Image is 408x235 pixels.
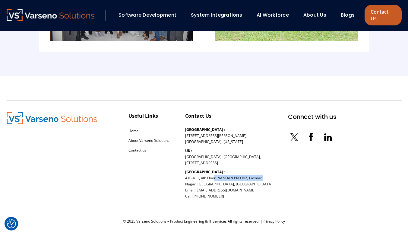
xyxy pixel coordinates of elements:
[341,11,355,18] a: Blogs
[119,11,176,18] a: Software Development
[7,219,16,228] button: Cookie Settings
[185,127,225,132] b: [GEOGRAPHIC_DATA] :
[365,5,401,25] a: Contact Us
[254,10,297,20] div: AI Workforce
[185,148,261,166] p: [GEOGRAPHIC_DATA], [GEOGRAPHIC_DATA], [STREET_ADDRESS]
[128,138,169,143] a: About Varseno Solutions
[257,11,289,18] a: AI Workforce
[7,219,402,224] div: © 2025 Varseno Solutions – Product Engineering & IT Services All rights reserved. |
[128,112,158,119] div: Useful Links
[185,112,211,119] div: Contact Us
[303,11,326,18] a: About Us
[191,11,242,18] a: System Integrations
[185,148,192,153] b: UK :
[7,112,97,124] img: Varseno Solutions – Product Engineering & IT Services
[288,112,337,121] div: Connect with us
[185,127,246,145] p: [STREET_ADDRESS][PERSON_NAME] [GEOGRAPHIC_DATA], [US_STATE]
[188,10,251,20] div: System Integrations
[338,10,363,20] div: Blogs
[300,10,335,20] div: About Us
[7,9,95,21] img: Varseno Solutions – Product Engineering & IT Services
[185,169,225,175] b: [GEOGRAPHIC_DATA] :
[185,169,272,199] p: 410-411, 4th Floor, NANDAN PRO BIZ, Laxman Nagar, [GEOGRAPHIC_DATA], [GEOGRAPHIC_DATA] Email: Call:
[262,219,285,224] a: Privacy Policy
[128,148,146,153] a: Contact us
[7,219,16,228] img: Revisit consent button
[192,194,224,199] a: [PHONE_NUMBER]
[195,188,255,193] a: [EMAIL_ADDRESS][DOMAIN_NAME]
[128,128,139,133] a: Home
[115,10,185,20] div: Software Development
